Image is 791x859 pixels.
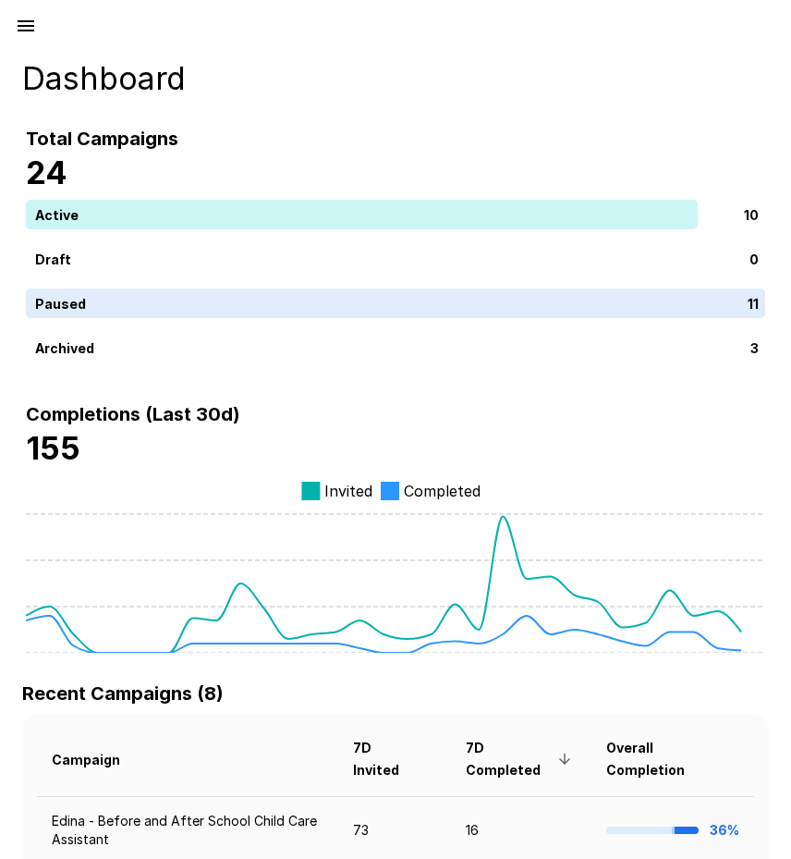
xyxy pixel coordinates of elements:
p: 3 [750,337,759,357]
p: 0 [749,249,759,268]
h4: Dashboard [22,59,769,98]
b: 36% [710,822,739,838]
span: Campaign [52,749,144,771]
b: 24 [26,153,67,191]
p: 10 [744,204,759,224]
span: 7D Invited [353,737,436,781]
span: 7D Completed [466,737,578,781]
p: 11 [748,293,759,313]
span: Overall Completion [606,737,739,781]
b: Total Campaigns [26,128,178,150]
b: 155 [26,429,80,467]
b: Completions (Last 30d) [26,403,240,425]
b: Recent Campaigns (8) [22,682,224,705]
